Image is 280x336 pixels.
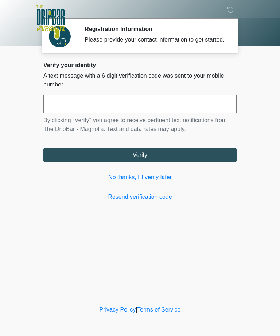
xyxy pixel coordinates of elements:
[43,116,237,134] p: By clicking "Verify" you agree to receive pertinent text notifications from The DripBar - Magnoli...
[36,5,65,32] img: The DripBar - Magnolia Logo
[85,35,226,44] div: Please provide your contact information to get started.
[136,306,137,313] a: |
[43,72,237,89] p: A text message with a 6 digit verification code was sent to your mobile number.
[137,306,180,313] a: Terms of Service
[43,173,237,182] a: No thanks, I'll verify later
[43,148,237,162] button: Verify
[43,62,237,69] h2: Verify your identity
[100,306,136,313] a: Privacy Policy
[43,193,237,201] a: Resend verification code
